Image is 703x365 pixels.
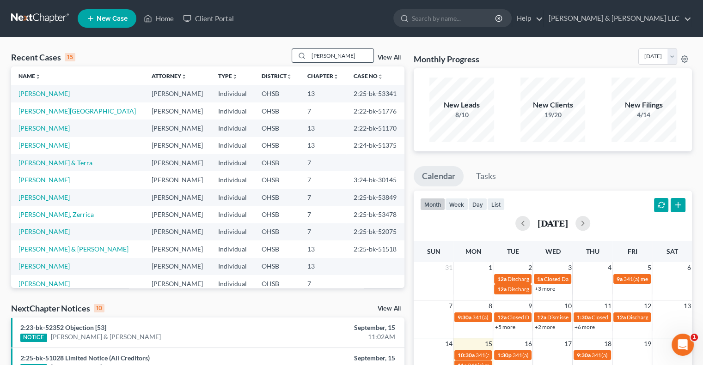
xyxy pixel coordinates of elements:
[254,102,300,120] td: OHSB
[300,240,347,257] td: 13
[144,154,211,171] td: [PERSON_NAME]
[144,275,211,292] td: [PERSON_NAME]
[378,305,401,312] a: View All
[300,275,347,292] td: 7
[254,154,300,171] td: OHSB
[378,54,401,61] a: View All
[591,314,702,321] span: Closed Date for [PERSON_NAME], Niahemiah
[18,193,70,201] a: [PERSON_NAME]
[307,72,339,79] a: Chapterunfold_more
[254,206,300,223] td: OHSB
[346,102,404,120] td: 2:22-bk-51776
[254,85,300,102] td: OHSB
[445,198,468,210] button: week
[210,171,254,188] td: Individual
[547,314,685,321] span: Dismissed Date for [PERSON_NAME] & [PERSON_NAME]
[586,247,599,255] span: Thu
[254,137,300,154] td: OHSB
[18,245,128,253] a: [PERSON_NAME] & [PERSON_NAME]
[152,72,187,79] a: Attorneyunfold_more
[414,54,479,65] h3: Monthly Progress
[611,100,676,110] div: New Filings
[276,332,395,341] div: 11:02AM
[465,247,481,255] span: Mon
[210,137,254,154] td: Individual
[11,303,104,314] div: NextChapter Notices
[300,258,347,275] td: 13
[520,110,585,120] div: 19/20
[144,189,211,206] td: [PERSON_NAME]
[666,247,678,255] span: Sat
[18,210,94,218] a: [PERSON_NAME], Zerrica
[51,332,161,341] a: [PERSON_NAME] & [PERSON_NAME]
[444,338,453,349] span: 14
[646,262,652,273] span: 5
[534,323,555,330] a: +2 more
[218,72,237,79] a: Typeunfold_more
[537,275,543,282] span: 1a
[346,85,404,102] td: 2:25-bk-53341
[210,240,254,257] td: Individual
[254,258,300,275] td: OHSB
[210,275,254,292] td: Individual
[686,262,692,273] span: 6
[444,262,453,273] span: 31
[210,258,254,275] td: Individual
[616,314,625,321] span: 12a
[544,10,691,27] a: [PERSON_NAME] & [PERSON_NAME] LLC
[18,280,70,287] a: [PERSON_NAME]
[254,223,300,240] td: OHSB
[468,198,487,210] button: day
[210,206,254,223] td: Individual
[254,275,300,292] td: OHSB
[35,74,41,79] i: unfold_more
[144,85,211,102] td: [PERSON_NAME]
[18,72,41,79] a: Nameunfold_more
[144,171,211,188] td: [PERSON_NAME]
[616,275,622,282] span: 9a
[300,189,347,206] td: 7
[18,227,70,235] a: [PERSON_NAME]
[276,353,395,363] div: September, 15
[346,206,404,223] td: 2:25-bk-53478
[20,354,150,362] a: 2:25-bk-51028 Limited Notice (All Creditors)
[627,247,637,255] span: Fri
[475,352,564,359] span: 341(a) meeting for [PERSON_NAME]
[642,338,652,349] span: 19
[309,49,373,62] input: Search by name...
[563,338,572,349] span: 17
[94,304,104,312] div: 10
[497,352,511,359] span: 1:30p
[537,314,546,321] span: 12a
[574,323,594,330] a: +6 more
[457,352,474,359] span: 10:30a
[420,198,445,210] button: month
[447,300,453,311] span: 7
[457,314,471,321] span: 9:30a
[683,300,692,311] span: 13
[210,85,254,102] td: Individual
[254,120,300,137] td: OHSB
[300,154,347,171] td: 7
[181,74,187,79] i: unfold_more
[346,120,404,137] td: 2:22-bk-51170
[333,74,339,79] i: unfold_more
[576,352,590,359] span: 9:30a
[576,314,590,321] span: 1:30a
[346,171,404,188] td: 3:24-bk-30145
[523,338,532,349] span: 16
[300,102,347,120] td: 7
[65,53,75,61] div: 15
[210,120,254,137] td: Individual
[144,258,211,275] td: [PERSON_NAME]
[497,286,506,293] span: 12a
[672,334,694,356] iframe: Intercom live chat
[254,171,300,188] td: OHSB
[487,300,493,311] span: 8
[507,286,597,293] span: Discharge Date for [PERSON_NAME]
[18,159,92,167] a: [PERSON_NAME] & Terra
[97,15,128,22] span: New Case
[20,323,106,331] a: 2:23-bk-52352 Objection [53]
[11,52,75,63] div: Recent Cases
[18,90,70,97] a: [PERSON_NAME]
